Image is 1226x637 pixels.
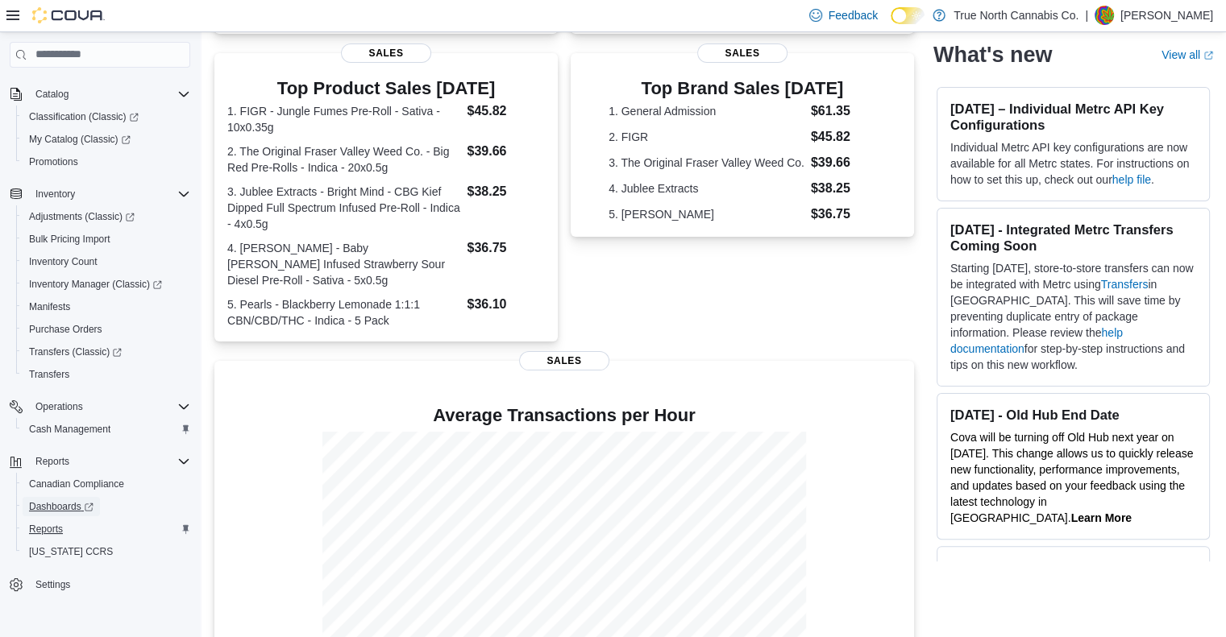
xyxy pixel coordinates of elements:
[29,452,190,471] span: Reports
[3,183,197,205] button: Inventory
[3,83,197,105] button: Catalog
[23,420,117,439] a: Cash Management
[1095,6,1114,25] div: Dave Coleman
[29,423,110,436] span: Cash Management
[950,139,1196,188] p: Individual Metrc API key configurations are now available for all Metrc states. For instructions ...
[35,400,83,413] span: Operations
[16,105,197,128] a: Classification (Classic)
[811,101,876,121] dd: $61.35
[23,519,190,539] span: Reports
[16,128,197,151] a: My Catalog (Classic)
[29,397,89,416] button: Operations
[609,180,804,196] dt: 4. Jublee Extracts
[954,6,1078,25] p: True North Cannabis Co.
[23,474,190,494] span: Canadian Compliance
[29,278,162,291] span: Inventory Manager (Classic)
[29,452,76,471] button: Reports
[23,342,128,362] a: Transfers (Classic)
[29,575,77,594] a: Settings
[227,184,460,232] dt: 3. Jublee Extracts - Bright Mind - CBG Kief Dipped Full Spectrum Infused Pre-Roll - Indica - 4x0.5g
[29,345,122,358] span: Transfers (Classic)
[1112,173,1151,186] a: help file
[29,574,190,594] span: Settings
[16,318,197,341] button: Purchase Orders
[811,179,876,198] dd: $38.25
[23,230,190,249] span: Bulk Pricing Import
[16,341,197,363] a: Transfers (Classic)
[1120,6,1213,25] p: [PERSON_NAME]
[23,474,131,494] a: Canadian Compliance
[697,43,788,63] span: Sales
[609,129,804,145] dt: 2. FIGR
[933,42,1052,68] h2: What's new
[811,153,876,172] dd: $39.66
[811,205,876,224] dd: $36.75
[467,182,544,201] dd: $38.25
[467,142,544,161] dd: $39.66
[29,368,69,381] span: Transfers
[23,497,190,516] span: Dashboards
[29,210,135,223] span: Adjustments (Classic)
[23,152,85,172] a: Promotions
[227,406,901,425] h4: Average Transactions per Hour
[1070,511,1131,524] a: Learn More
[1085,6,1088,25] p: |
[16,418,197,441] button: Cash Management
[29,155,78,168] span: Promotions
[950,221,1196,254] h3: [DATE] - Integrated Metrc Transfers Coming Soon
[23,107,145,126] a: Classification (Classic)
[16,296,197,318] button: Manifests
[23,297,190,316] span: Manifests
[23,230,117,249] a: Bulk Pricing Import
[16,473,197,495] button: Canadian Compliance
[950,407,1196,423] h3: [DATE] - Old Hub End Date
[29,397,190,416] span: Operations
[609,206,804,222] dt: 5. [PERSON_NAME]
[950,560,1196,592] h3: [DATE] - New Compliance Feature Included in v1.30.1
[23,420,190,439] span: Cash Management
[23,497,100,516] a: Dashboards
[29,184,81,204] button: Inventory
[23,107,190,126] span: Classification (Classic)
[227,240,460,288] dt: 4. [PERSON_NAME] - Baby [PERSON_NAME] Infused Strawberry Sour Diesel Pre-Roll - Sativa - 5x0.5g
[23,207,190,226] span: Adjustments (Classic)
[23,542,190,561] span: Washington CCRS
[23,519,69,539] a: Reports
[16,273,197,296] a: Inventory Manager (Classic)
[950,431,1193,524] span: Cova will be turning off Old Hub next year on [DATE]. This change allows us to quickly release ne...
[16,228,197,250] button: Bulk Pricing Import
[29,500,94,513] span: Dashboards
[16,363,197,386] button: Transfers
[341,43,431,63] span: Sales
[23,207,141,226] a: Adjustments (Classic)
[23,152,190,172] span: Promotions
[16,495,197,518] a: Dashboards
[29,133,131,146] span: My Catalog (Classic)
[29,545,113,558] span: [US_STATE] CCRS
[1162,48,1213,61] a: View allExternal link
[227,143,460,176] dt: 2. The Original Fraser Valley Weed Co. - Big Red Pre-Rolls - Indica - 20x0.5g
[29,184,190,204] span: Inventory
[35,455,69,468] span: Reports
[29,323,102,336] span: Purchase Orders
[23,297,77,316] a: Manifests
[23,275,168,294] a: Inventory Manager (Classic)
[609,79,876,98] h3: Top Brand Sales [DATE]
[1101,278,1149,291] a: Transfers
[23,252,104,271] a: Inventory Count
[35,188,75,201] span: Inventory
[16,540,197,563] button: [US_STATE] CCRS
[23,342,190,362] span: Transfers (Classic)
[23,130,190,149] span: My Catalog (Classic)
[35,88,69,101] span: Catalog
[227,103,460,135] dt: 1. FIGR - Jungle Fumes Pre-Roll - Sativa - 10x0.35g
[23,542,119,561] a: [US_STATE] CCRS
[29,523,63,536] span: Reports
[29,300,70,313] span: Manifests
[23,252,190,271] span: Inventory Count
[23,365,76,384] a: Transfers
[609,155,804,171] dt: 3. The Original Fraser Valley Weed Co.
[3,395,197,418] button: Operations
[23,275,190,294] span: Inventory Manager (Classic)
